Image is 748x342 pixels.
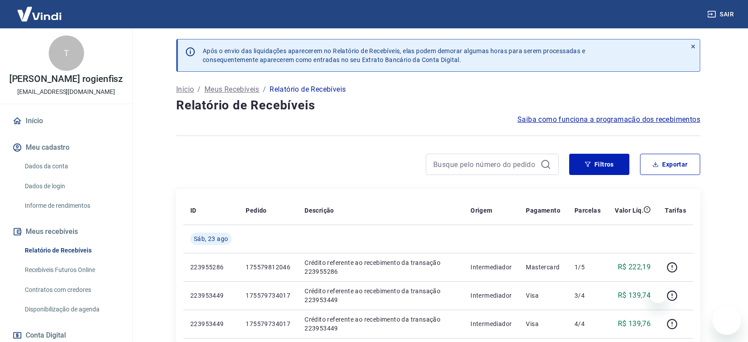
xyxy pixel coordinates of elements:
[246,263,290,272] p: 175579812046
[706,6,737,23] button: Sair
[11,138,122,157] button: Meu cadastro
[526,206,560,215] p: Pagamento
[640,154,700,175] button: Exportar
[190,263,231,272] p: 223955286
[470,263,512,272] p: Intermediador
[517,114,700,125] a: Saiba como funciona a programação dos recebimentos
[21,197,122,215] a: Informe de rendimentos
[574,263,601,272] p: 1/5
[194,234,228,243] span: Sáb, 23 ago
[433,158,537,171] input: Busque pelo número do pedido
[574,206,601,215] p: Parcelas
[246,319,290,328] p: 175579734017
[246,206,266,215] p: Pedido
[665,206,686,215] p: Tarifas
[190,291,231,300] p: 223953449
[190,319,231,328] p: 223953449
[618,262,651,272] p: R$ 222,19
[21,281,122,299] a: Contratos com credores
[526,291,560,300] p: Visa
[470,206,492,215] p: Origem
[203,47,585,64] p: Após o envio das liquidações aparecerem no Relatório de Recebíveis, elas podem demorar algumas ho...
[197,84,200,95] p: /
[526,263,560,272] p: Mastercard
[569,154,629,175] button: Filtros
[574,319,601,328] p: 4/4
[11,0,68,27] img: Vindi
[49,35,84,71] div: T
[263,84,266,95] p: /
[11,222,122,241] button: Meus recebíveis
[305,206,334,215] p: Descrição
[649,285,667,303] iframe: Fechar mensagem
[11,111,122,131] a: Início
[305,287,456,304] p: Crédito referente ao recebimento da transação 223953449
[246,291,290,300] p: 175579734017
[305,258,456,276] p: Crédito referente ao recebimento da transação 223955286
[526,319,560,328] p: Visa
[21,241,122,260] a: Relatório de Recebíveis
[176,84,194,95] a: Início
[17,87,115,97] p: [EMAIL_ADDRESS][DOMAIN_NAME]
[21,261,122,279] a: Recebíveis Futuros Online
[270,84,346,95] p: Relatório de Recebíveis
[470,291,512,300] p: Intermediador
[574,291,601,300] p: 3/4
[615,206,644,215] p: Valor Líq.
[21,157,122,175] a: Dados da conta
[21,177,122,195] a: Dados de login
[470,319,512,328] p: Intermediador
[305,315,456,333] p: Crédito referente ao recebimento da transação 223953449
[618,290,651,301] p: R$ 139,74
[21,300,122,319] a: Disponibilização de agenda
[204,84,259,95] a: Meus Recebíveis
[9,74,123,84] p: [PERSON_NAME] rogienfisz
[176,97,700,114] h4: Relatório de Recebíveis
[713,307,741,335] iframe: Botão para abrir a janela de mensagens
[190,206,197,215] p: ID
[618,319,651,329] p: R$ 139,76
